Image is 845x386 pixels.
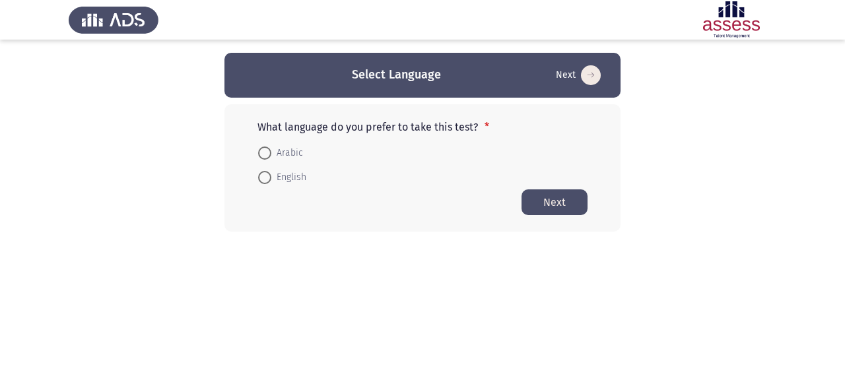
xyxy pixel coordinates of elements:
img: Assess Talent Management logo [69,1,158,38]
button: Start assessment [522,189,588,215]
img: Assessment logo of ASSESS Focus 4 Module Assessment (EN/AR) (Basic - IB) [687,1,776,38]
h3: Select Language [352,67,441,83]
span: Arabic [271,145,303,161]
span: English [271,170,306,185]
button: Start assessment [552,65,605,86]
p: What language do you prefer to take this test? [257,121,588,133]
